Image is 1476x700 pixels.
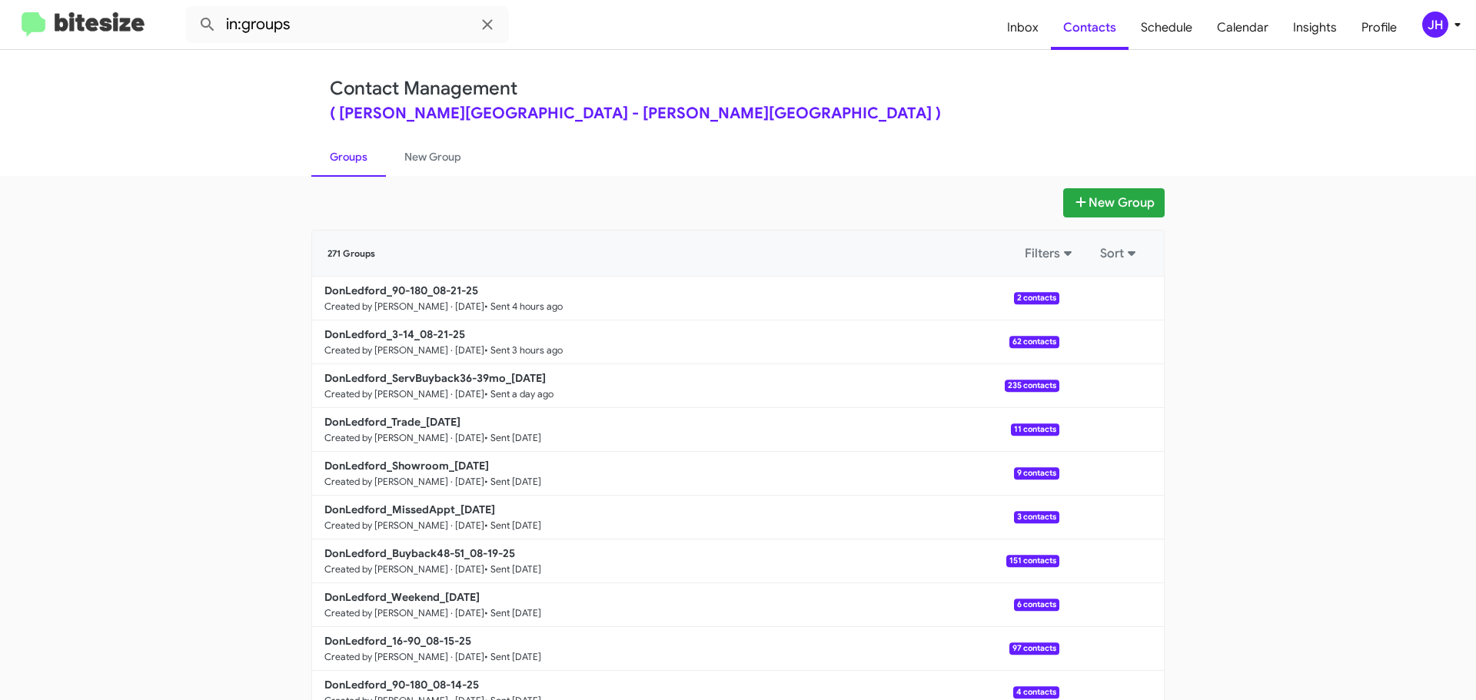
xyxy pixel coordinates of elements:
[484,607,541,619] small: • Sent [DATE]
[311,137,386,177] a: Groups
[484,344,563,357] small: • Sent 3 hours ago
[312,408,1059,452] a: DonLedford_Trade_[DATE]Created by [PERSON_NAME] · [DATE]• Sent [DATE]11 contacts
[324,344,484,357] small: Created by [PERSON_NAME] · [DATE]
[1129,5,1205,50] a: Schedule
[324,634,471,648] b: DonLedford_16-90_08-15-25
[1281,5,1349,50] a: Insights
[324,327,465,341] b: DonLedford_3-14_08-21-25
[312,627,1059,671] a: DonLedford_16-90_08-15-25Created by [PERSON_NAME] · [DATE]• Sent [DATE]97 contacts
[324,300,484,313] small: Created by [PERSON_NAME] · [DATE]
[327,248,375,259] span: 271 Groups
[1014,599,1059,611] span: 6 contacts
[1009,336,1059,348] span: 62 contacts
[312,452,1059,496] a: DonLedford_Showroom_[DATE]Created by [PERSON_NAME] · [DATE]• Sent [DATE]9 contacts
[312,320,1059,364] a: DonLedford_3-14_08-21-25Created by [PERSON_NAME] · [DATE]• Sent 3 hours ago62 contacts
[324,590,480,604] b: DonLedford_Weekend_[DATE]
[1051,5,1129,50] a: Contacts
[386,137,480,177] a: New Group
[484,300,563,313] small: • Sent 4 hours ago
[1016,240,1085,267] button: Filters
[324,459,489,473] b: DonLedford_Showroom_[DATE]
[1063,188,1165,217] button: New Group
[312,364,1059,408] a: DonLedford_ServBuyback36-39mo_[DATE]Created by [PERSON_NAME] · [DATE]• Sent a day ago235 contacts
[484,519,541,532] small: • Sent [DATE]
[324,432,484,444] small: Created by [PERSON_NAME] · [DATE]
[1006,555,1059,567] span: 151 contacts
[312,583,1059,627] a: DonLedford_Weekend_[DATE]Created by [PERSON_NAME] · [DATE]• Sent [DATE]6 contacts
[324,388,484,400] small: Created by [PERSON_NAME] · [DATE]
[1091,240,1149,267] button: Sort
[1205,5,1281,50] a: Calendar
[1014,511,1059,523] span: 3 contacts
[312,539,1059,583] a: DonLedford_Buyback48-51_08-19-25Created by [PERSON_NAME] · [DATE]• Sent [DATE]151 contacts
[1011,423,1059,436] span: 11 contacts
[324,519,484,532] small: Created by [PERSON_NAME] · [DATE]
[312,277,1059,320] a: DonLedford_90-180_08-21-25Created by [PERSON_NAME] · [DATE]• Sent 4 hours ago2 contacts
[995,5,1051,50] a: Inbox
[324,678,479,692] b: DonLedford_90-180_08-14-25
[330,77,517,100] a: Contact Management
[324,651,484,663] small: Created by [PERSON_NAME] · [DATE]
[330,106,1146,121] div: ( [PERSON_NAME][GEOGRAPHIC_DATA] - [PERSON_NAME][GEOGRAPHIC_DATA] )
[186,6,509,43] input: Search
[324,546,515,560] b: DonLedford_Buyback48-51_08-19-25
[1014,292,1059,304] span: 2 contacts
[324,503,495,516] b: DonLedford_MissedAppt_[DATE]
[484,651,541,663] small: • Sent [DATE]
[324,607,484,619] small: Created by [PERSON_NAME] · [DATE]
[484,432,541,444] small: • Sent [DATE]
[324,415,460,429] b: DonLedford_Trade_[DATE]
[324,563,484,576] small: Created by [PERSON_NAME] · [DATE]
[1005,380,1059,392] span: 235 contacts
[1422,12,1448,38] div: JH
[324,371,546,385] b: DonLedford_ServBuyback36-39mo_[DATE]
[1349,5,1409,50] a: Profile
[324,476,484,488] small: Created by [PERSON_NAME] · [DATE]
[1009,642,1059,655] span: 97 contacts
[324,284,478,297] b: DonLedford_90-180_08-21-25
[484,388,553,400] small: • Sent a day ago
[1409,12,1459,38] button: JH
[1013,686,1059,698] span: 4 contacts
[484,476,541,488] small: • Sent [DATE]
[312,496,1059,539] a: DonLedford_MissedAppt_[DATE]Created by [PERSON_NAME] · [DATE]• Sent [DATE]3 contacts
[1014,467,1059,479] span: 9 contacts
[484,563,541,576] small: • Sent [DATE]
